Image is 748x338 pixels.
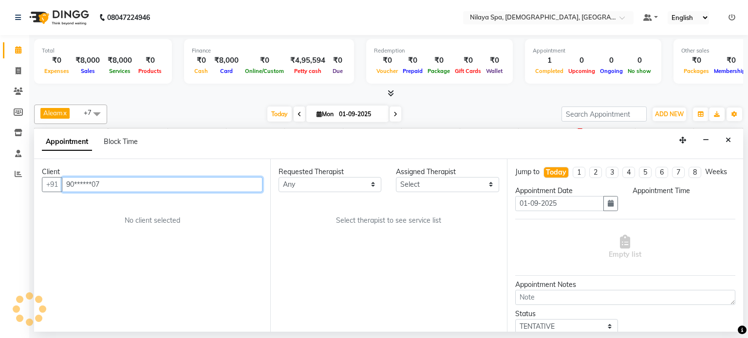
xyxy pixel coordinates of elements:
[279,167,381,177] div: Requested Therapist
[609,235,641,260] span: Empty list
[267,107,292,122] span: Today
[533,47,654,55] div: Appointment
[533,68,566,74] span: Completed
[625,68,654,74] span: No show
[681,68,711,74] span: Packages
[452,68,484,74] span: Gift Cards
[243,68,286,74] span: Online/Custom
[43,109,62,117] span: Aleam
[396,167,499,177] div: Assigned Therapist
[210,55,243,66] div: ₹8,000
[42,133,92,151] span: Appointment
[42,167,262,177] div: Client
[192,68,210,74] span: Cash
[546,167,566,178] div: Today
[243,55,286,66] div: ₹0
[573,167,585,178] li: 1
[633,186,735,196] div: Appointment Time
[107,68,133,74] span: Services
[484,55,505,66] div: ₹0
[589,167,602,178] li: 2
[598,55,625,66] div: 0
[72,55,104,66] div: ₹8,000
[566,55,598,66] div: 0
[566,68,598,74] span: Upcoming
[400,55,425,66] div: ₹0
[484,68,505,74] span: Wallet
[329,55,346,66] div: ₹0
[62,109,67,117] a: x
[452,55,484,66] div: ₹0
[622,167,635,178] li: 4
[62,177,262,192] input: Search by Name/Mobile/Email/Code
[515,186,618,196] div: Appointment Date
[561,107,647,122] input: Search Appointment
[681,55,711,66] div: ₹0
[606,167,618,178] li: 3
[653,107,686,121] button: ADD NEW
[689,167,701,178] li: 8
[78,68,97,74] span: Sales
[42,68,72,74] span: Expenses
[136,68,164,74] span: Products
[425,68,452,74] span: Package
[336,215,441,226] span: Select therapist to see service list
[515,196,604,211] input: yyyy-mm-dd
[136,55,164,66] div: ₹0
[721,133,735,148] button: Close
[330,68,345,74] span: Due
[705,167,727,177] div: Weeks
[65,215,239,226] div: No client selected
[104,137,138,146] span: Block Time
[42,55,72,66] div: ₹0
[25,4,92,31] img: logo
[533,55,566,66] div: 1
[625,55,654,66] div: 0
[107,4,150,31] b: 08047224946
[192,47,346,55] div: Finance
[286,55,329,66] div: ₹4,95,594
[104,55,136,66] div: ₹8,000
[314,110,336,118] span: Mon
[374,68,400,74] span: Voucher
[515,280,735,290] div: Appointment Notes
[515,167,540,177] div: Jump to
[639,167,652,178] li: 5
[292,68,324,74] span: Petty cash
[336,107,385,122] input: 2025-09-01
[192,55,210,66] div: ₹0
[42,177,62,192] button: +91
[218,68,235,74] span: Card
[672,167,685,178] li: 7
[655,167,668,178] li: 6
[598,68,625,74] span: Ongoing
[425,55,452,66] div: ₹0
[84,108,99,116] span: +7
[42,47,164,55] div: Total
[374,47,505,55] div: Redemption
[655,110,684,118] span: ADD NEW
[400,68,425,74] span: Prepaid
[374,55,400,66] div: ₹0
[515,309,618,319] div: Status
